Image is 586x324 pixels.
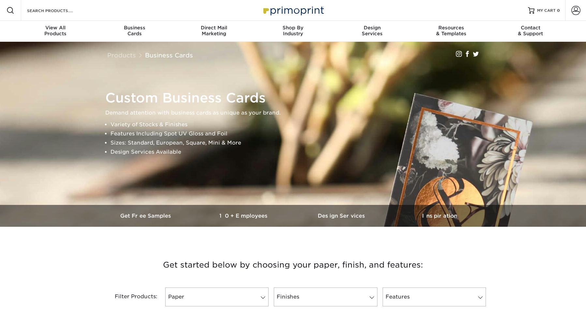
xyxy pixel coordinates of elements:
[195,205,293,227] a: 10+ Employees
[26,7,90,14] input: SEARCH PRODUCTS.....
[293,205,391,227] a: Design Services
[254,21,333,42] a: Shop ByIndustry
[391,205,489,227] a: Inspiration
[174,25,254,37] div: Marketing
[195,213,293,219] h3: 10+ Employees
[332,21,412,42] a: DesignServices
[491,25,570,37] div: & Support
[105,108,487,117] p: Demand attention with business cards as unique as your brand.
[537,8,556,13] span: MY CART
[165,287,269,306] a: Paper
[174,21,254,42] a: Direct MailMarketing
[107,52,136,59] a: Products
[16,25,95,37] div: Products
[332,25,412,37] div: Services
[16,25,95,31] span: View All
[332,25,412,31] span: Design
[254,25,333,31] span: Shop By
[95,25,174,31] span: Business
[97,205,195,227] a: Get Free Samples
[97,213,195,219] h3: Get Free Samples
[95,25,174,37] div: Cards
[491,21,570,42] a: Contact& Support
[95,21,174,42] a: BusinessCards
[110,138,487,147] li: Sizes: Standard, European, Square, Mini & More
[105,90,487,106] h1: Custom Business Cards
[412,25,491,37] div: & Templates
[293,213,391,219] h3: Design Services
[145,52,193,59] a: Business Cards
[260,3,326,17] img: Primoprint
[383,287,486,306] a: Features
[16,21,95,42] a: View AllProducts
[102,250,484,280] h3: Get started below by choosing your paper, finish, and features:
[274,287,377,306] a: Finishes
[412,25,491,31] span: Resources
[412,21,491,42] a: Resources& Templates
[110,120,487,129] li: Variety of Stocks & Finishes
[174,25,254,31] span: Direct Mail
[557,8,560,13] span: 0
[110,147,487,157] li: Design Services Available
[491,25,570,31] span: Contact
[97,287,163,306] div: Filter Products:
[391,213,489,219] h3: Inspiration
[110,129,487,138] li: Features Including Spot UV Gloss and Foil
[254,25,333,37] div: Industry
